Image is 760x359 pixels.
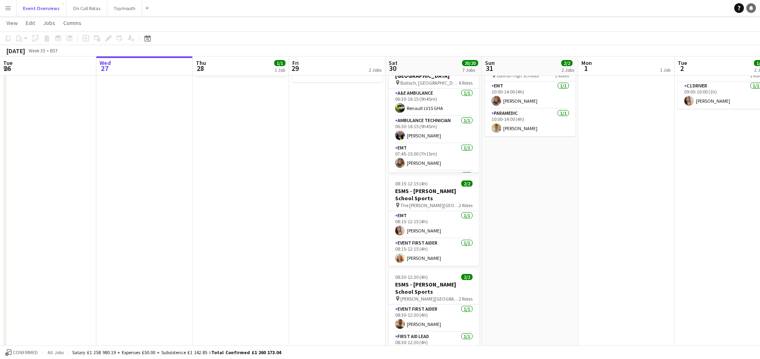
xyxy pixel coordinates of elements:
[389,239,479,266] app-card-role: Event First Aider1/108:15-12:15 (4h)[PERSON_NAME]
[400,296,459,302] span: [PERSON_NAME][GEOGRAPHIC_DATA]
[461,181,473,187] span: 2/2
[660,67,670,73] div: 1 Job
[195,64,206,73] span: 28
[461,274,473,280] span: 2/2
[580,64,592,73] span: 1
[581,59,592,66] span: Mon
[400,80,459,86] span: Balloch, [GEOGRAPHIC_DATA]
[60,18,85,28] a: Comms
[395,181,428,187] span: 08:15-12:15 (4h)
[2,64,12,73] span: 26
[3,18,21,28] a: View
[63,19,81,27] span: Comms
[389,53,479,172] app-job-card: 06:30-16:15 (9h45m)9/9Go Swim | [GEOGRAPHIC_DATA] Balloch, [GEOGRAPHIC_DATA]6 RolesA&E Ambulance1...
[459,296,473,302] span: 2 Roles
[67,0,107,16] button: On Call Rotas
[561,60,573,66] span: 2/2
[485,109,575,136] app-card-role: Paramedic1/110:00-14:00 (4h)[PERSON_NAME]
[43,19,55,27] span: Jobs
[211,349,281,355] span: Total Confirmed £1 260 173.04
[677,64,687,73] span: 2
[4,348,39,357] button: Confirmed
[459,202,473,208] span: 2 Roles
[389,89,479,116] app-card-role: A&E Ambulance1/106:30-16:15 (9h45m)Renault LV15 GHA
[13,350,38,355] span: Confirmed
[369,67,381,73] div: 2 Jobs
[389,281,479,295] h3: ESMS - [PERSON_NAME] School Sports
[291,64,299,73] span: 29
[27,48,47,54] span: Week 35
[196,59,206,66] span: Thu
[17,0,67,16] button: Event Overviews
[459,80,473,86] span: 6 Roles
[678,59,687,66] span: Tue
[389,143,479,171] app-card-role: EMT1/107:45-15:00 (7h15m)[PERSON_NAME]
[23,18,38,28] a: Edit
[98,64,111,73] span: 27
[389,116,479,143] app-card-role: Ambulance Technician1/106:30-16:15 (9h45m)[PERSON_NAME]
[274,60,285,66] span: 1/1
[389,305,479,332] app-card-role: Event First Aider1/108:30-12:30 (4h)[PERSON_NAME]
[3,59,12,66] span: Tue
[400,202,459,208] span: The [PERSON_NAME][GEOGRAPHIC_DATA]
[389,211,479,239] app-card-role: EMT1/108:15-12:15 (4h)[PERSON_NAME]
[485,59,495,66] span: Sun
[26,19,35,27] span: Edit
[40,18,58,28] a: Jobs
[46,349,65,355] span: All jobs
[387,64,398,73] span: 30
[485,53,575,136] app-job-card: 10:00-14:00 (4h)2/2Ivy Road Race Balfron High Schools2 RolesEMT1/110:00-14:00 (4h)[PERSON_NAME]Pa...
[6,19,18,27] span: View
[100,59,111,66] span: Wed
[275,67,285,73] div: 1 Job
[72,349,281,355] div: Salary £1 258 980.19 + Expenses £50.00 + Subsistence £1 142.85 =
[562,67,574,73] div: 2 Jobs
[389,171,479,233] app-card-role: Event First Aider4/4
[389,176,479,266] app-job-card: 08:15-12:15 (4h)2/2ESMS - [PERSON_NAME] School Sports The [PERSON_NAME][GEOGRAPHIC_DATA]2 RolesEM...
[6,47,25,55] div: [DATE]
[292,59,299,66] span: Fri
[484,64,495,73] span: 31
[462,60,478,66] span: 20/20
[107,0,142,16] button: Taymouth
[389,187,479,202] h3: ESMS - [PERSON_NAME] School Sports
[462,67,478,73] div: 7 Jobs
[395,274,428,280] span: 08:30-12:30 (4h)
[50,48,58,54] div: BST
[485,81,575,109] app-card-role: EMT1/110:00-14:00 (4h)[PERSON_NAME]
[389,59,398,66] span: Sat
